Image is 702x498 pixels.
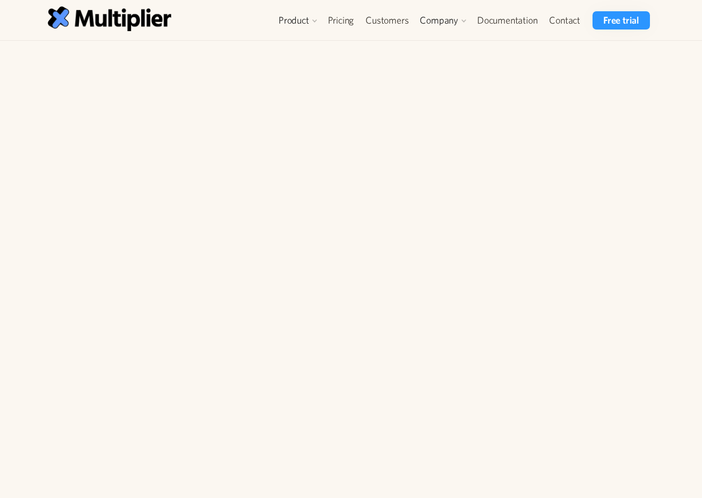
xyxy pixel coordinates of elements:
div: Product [273,11,322,30]
div: Company [420,14,458,27]
a: Documentation [471,11,543,30]
a: Pricing [322,11,360,30]
a: Customers [360,11,414,30]
div: Product [279,14,309,27]
a: Free trial [593,11,650,30]
div: Company [414,11,471,30]
a: Contact [543,11,586,30]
